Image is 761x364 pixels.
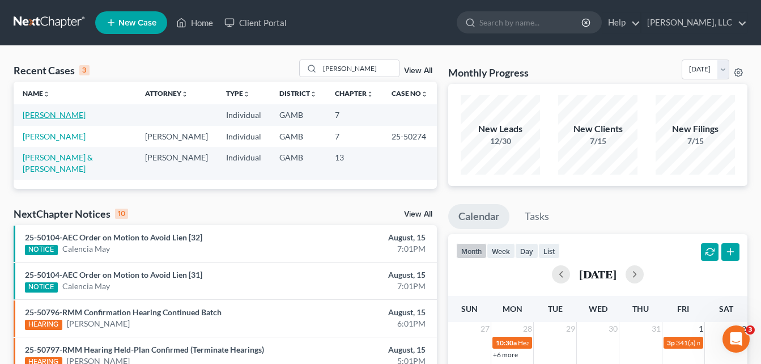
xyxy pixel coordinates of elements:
a: [PERSON_NAME] [23,132,86,141]
td: GAMB [270,126,326,147]
a: Case Nounfold_more [392,89,428,98]
a: Calencia May [62,281,110,292]
span: Mon [503,304,522,314]
a: 25-50796-RMM Confirmation Hearing Continued Batch [25,307,222,317]
div: 7/15 [656,136,735,147]
a: [PERSON_NAME] [23,110,86,120]
a: Client Portal [219,12,292,33]
a: Typeunfold_more [226,89,250,98]
span: Sun [461,304,478,314]
span: 3p [667,338,675,347]
td: 13 [326,147,382,179]
button: month [456,243,487,259]
a: Nameunfold_more [23,89,50,98]
div: 7:01PM [300,243,426,255]
div: 12/30 [461,136,540,147]
span: 1 [698,322,704,336]
a: 25-50797-RMM Hearing Held-Plan Confirmed (Terminate Hearings) [25,345,264,354]
td: 7 [326,126,382,147]
i: unfold_more [367,91,373,98]
span: Sat [719,304,733,314]
div: Recent Cases [14,64,90,77]
div: August, 15 [300,232,426,243]
span: 27 [479,322,491,336]
td: GAMB [270,104,326,125]
button: week [487,243,515,259]
td: Individual [217,104,270,125]
a: View All [404,210,432,218]
td: [PERSON_NAME] [136,126,217,147]
span: 29 [565,322,576,336]
td: 25-50274 [382,126,437,147]
a: Help [602,12,640,33]
h2: [DATE] [579,268,617,280]
div: 7/15 [558,136,637,147]
div: New Clients [558,122,637,136]
i: unfold_more [43,91,50,98]
span: 3 [746,325,755,335]
td: GAMB [270,147,326,179]
a: Chapterunfold_more [335,89,373,98]
td: 7 [326,104,382,125]
div: New Leads [461,122,540,136]
td: [PERSON_NAME] [136,147,217,179]
input: Search by name... [479,12,583,33]
a: View All [404,67,432,75]
span: 30 [607,322,619,336]
div: 7:01PM [300,281,426,292]
td: Individual [217,147,270,179]
span: New Case [118,19,156,27]
i: unfold_more [421,91,428,98]
a: [PERSON_NAME] & [PERSON_NAME] [23,153,93,173]
div: NOTICE [25,245,58,255]
div: NextChapter Notices [14,207,128,221]
button: day [515,243,538,259]
div: 10 [115,209,128,219]
a: Home [171,12,219,33]
i: unfold_more [243,91,250,98]
i: unfold_more [181,91,188,98]
h3: Monthly Progress [448,66,529,79]
a: Tasks [515,204,559,229]
a: [PERSON_NAME], LLC [641,12,747,33]
span: Wed [589,304,607,314]
a: 25-50104-AEC Order on Motion to Avoid Lien [31] [25,270,202,280]
iframe: Intercom live chat [722,325,750,353]
div: August, 15 [300,307,426,318]
a: [PERSON_NAME] [67,318,130,329]
div: August, 15 [300,344,426,355]
span: 28 [522,322,533,336]
a: Calencia May [62,243,110,255]
i: unfold_more [310,91,317,98]
span: Hearing for [PERSON_NAME] [518,338,606,347]
div: HEARING [25,320,62,330]
span: Thu [632,304,649,314]
span: 2 [741,322,747,336]
a: +6 more [493,350,518,359]
span: 10:30a [496,338,517,347]
a: 25-50104-AEC Order on Motion to Avoid Lien [32] [25,232,202,242]
div: 3 [79,65,90,75]
div: August, 15 [300,269,426,281]
span: Tue [548,304,563,314]
span: 31 [651,322,662,336]
td: Individual [217,126,270,147]
a: Attorneyunfold_more [145,89,188,98]
button: list [538,243,560,259]
div: New Filings [656,122,735,136]
a: Calendar [448,204,509,229]
input: Search by name... [320,60,399,77]
div: 6:01PM [300,318,426,329]
a: Districtunfold_more [279,89,317,98]
span: Fri [677,304,689,314]
div: NOTICE [25,282,58,293]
